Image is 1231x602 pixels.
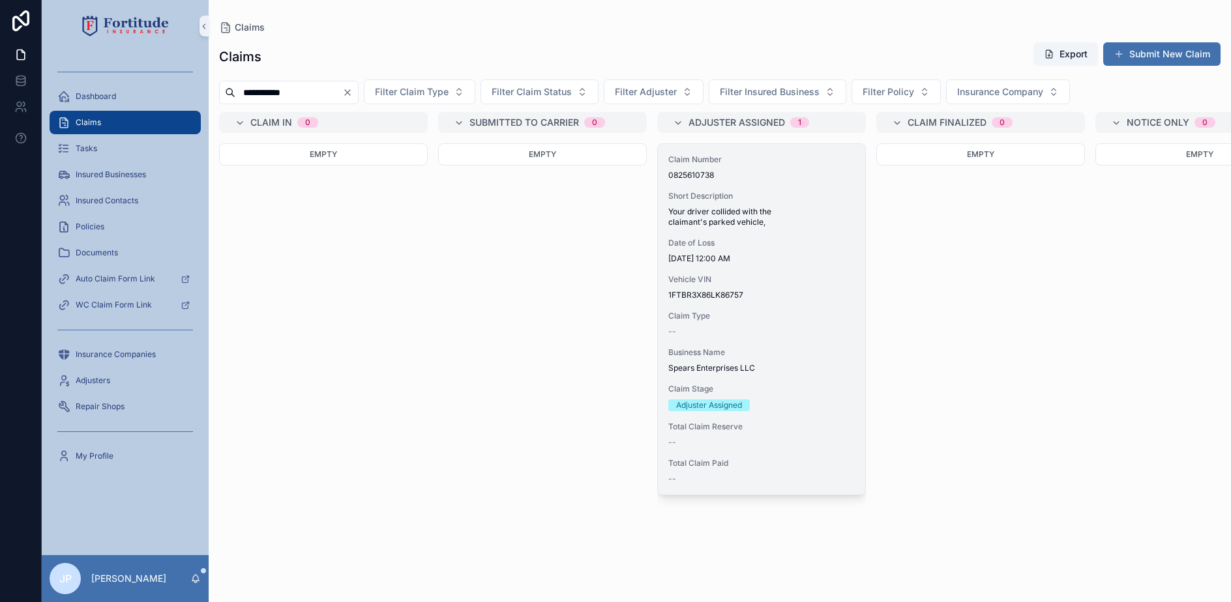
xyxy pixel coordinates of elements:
button: Select Button [852,79,941,104]
a: Insured Contacts [50,189,201,212]
span: Your driver collided with the claimant's parked vehicle, [668,207,855,227]
span: Insured Contacts [76,195,138,206]
a: Claim Number0825610738Short DescriptionYour driver collided with the claimant's parked vehicle,Da... [657,143,866,495]
span: Filter Insured Business [720,85,820,98]
div: 0 [1202,117,1208,128]
span: Empty [310,149,337,159]
span: Adjuster Assigned [689,116,785,129]
div: scrollable content [42,52,209,485]
a: Claims [50,111,201,134]
a: Tasks [50,137,201,160]
a: Policies [50,215,201,238]
span: Empty [1186,149,1213,159]
span: Submitted to Carrier [469,116,579,129]
span: Short Description [668,191,855,201]
span: Total Claim Reserve [668,422,855,432]
button: Clear [342,87,358,98]
div: 0 [1000,117,1005,128]
span: Policies [76,222,104,232]
button: Select Button [604,79,704,104]
span: -- [668,437,676,448]
span: Vehicle VIN [668,274,855,285]
span: Claim Stage [668,384,855,394]
span: Claims [76,117,101,128]
span: Adjusters [76,375,110,386]
button: Select Button [946,79,1070,104]
span: Notice Only [1127,116,1189,129]
span: Claim Finalized [908,116,986,129]
span: Claim Number [668,154,855,165]
div: 0 [592,117,597,128]
span: Filter Policy [863,85,914,98]
span: Date of Loss [668,238,855,248]
span: Insured Businesses [76,169,146,180]
button: Select Button [709,79,846,104]
p: [PERSON_NAME] [91,572,166,585]
a: Claims [219,21,265,34]
a: WC Claim Form Link [50,293,201,317]
span: -- [668,474,676,484]
span: Dashboard [76,91,116,102]
span: Insurance Companies [76,349,156,360]
span: Filter Claim Type [375,85,449,98]
div: Adjuster Assigned [676,399,742,411]
a: Auto Claim Form Link [50,267,201,291]
span: Claim Type [668,311,855,321]
button: Submit New Claim [1103,42,1221,66]
a: Repair Shops [50,395,201,418]
a: Adjusters [50,369,201,392]
a: Documents [50,241,201,265]
span: Insurance Company [957,85,1043,98]
span: Documents [76,248,118,258]
span: Tasks [76,143,97,154]
span: WC Claim Form Link [76,300,152,310]
span: Claim In [250,116,292,129]
span: Empty [529,149,556,159]
span: Filter Adjuster [615,85,677,98]
span: [DATE] 12:00 AM [668,253,855,264]
div: 1 [798,117,801,128]
a: My Profile [50,444,201,468]
h1: Claims [219,48,261,66]
span: Empty [967,149,994,159]
span: Repair Shops [76,401,125,412]
button: Select Button [364,79,475,104]
span: Auto Claim Form Link [76,274,155,284]
span: 0825610738 [668,170,855,180]
span: Total Claim Paid [668,458,855,468]
span: Filter Claim Status [492,85,572,98]
button: Export [1033,42,1098,66]
span: Claims [235,21,265,34]
div: 0 [305,117,310,128]
span: Spears Enterprises LLC [668,363,855,373]
span: Business Name [668,347,855,358]
button: Select Button [481,79,599,104]
a: Dashboard [50,85,201,108]
span: My Profile [76,451,113,461]
span: -- [668,326,676,337]
span: JP [59,571,72,586]
img: App logo [82,16,169,36]
span: 1FTBR3X86LK86757 [668,290,855,300]
a: Insurance Companies [50,343,201,366]
a: Insured Businesses [50,163,201,186]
